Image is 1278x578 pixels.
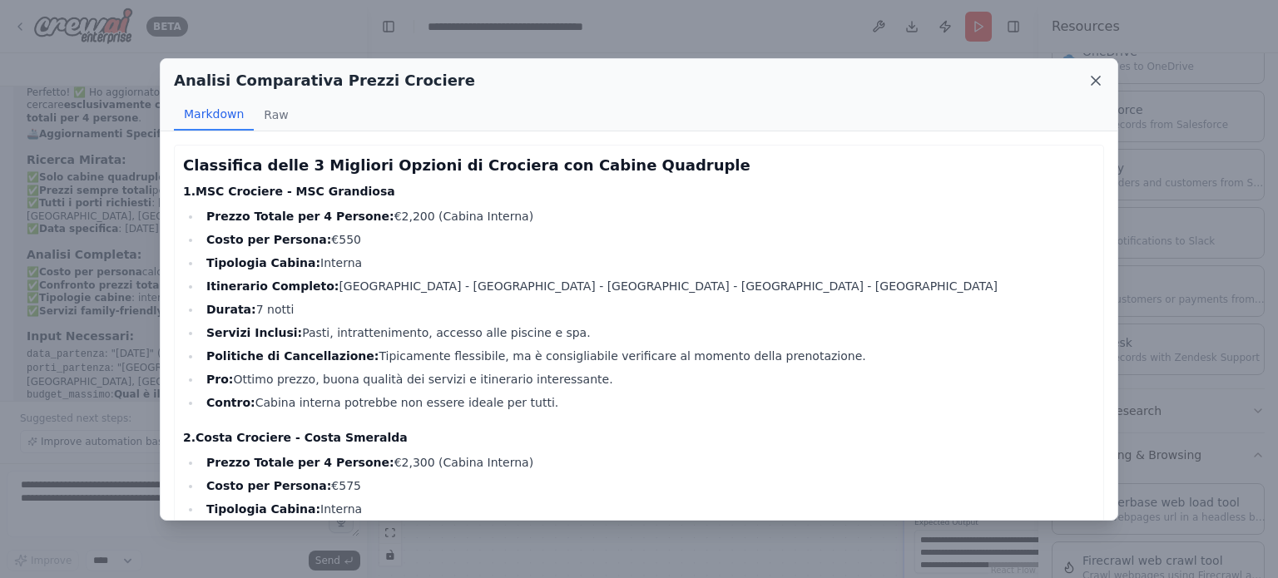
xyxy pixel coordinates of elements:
strong: Costo per Persona: [206,479,331,492]
strong: Durata: [206,303,256,316]
h4: 1. [183,183,1095,200]
strong: Contro: [206,396,255,409]
li: €2,200 (Cabina Interna) [201,206,1095,226]
h2: Analisi Comparativa Prezzi Crociere [174,69,475,92]
strong: Prezzo Totale per 4 Persone: [206,210,394,223]
li: [GEOGRAPHIC_DATA] - [GEOGRAPHIC_DATA] - [GEOGRAPHIC_DATA] - [GEOGRAPHIC_DATA] - [GEOGRAPHIC_DATA] [201,276,1095,296]
strong: Politiche di Cancellazione: [206,349,379,363]
strong: MSC Crociere - MSC Grandiosa [196,185,395,198]
li: Interna [201,499,1095,519]
li: €575 [201,476,1095,496]
strong: Costo per Persona: [206,233,331,246]
strong: Costa Crociere - Costa Smeralda [196,431,408,444]
li: Cabina interna potrebbe non essere ideale per tutti. [201,393,1095,413]
li: 7 notti [201,299,1095,319]
li: €2,300 (Cabina Interna) [201,452,1095,472]
strong: Prezzo Totale per 4 Persone: [206,456,394,469]
h3: Classifica delle 3 Migliori Opzioni di Crociera con Cabine Quadruple [183,154,1095,177]
button: Markdown [174,99,254,131]
h4: 2. [183,429,1095,446]
li: Interna [201,253,1095,273]
li: Pasti, intrattenimento, accesso alle piscine e spa. [201,323,1095,343]
button: Raw [254,99,298,131]
strong: Pro: [206,373,233,386]
strong: Tipologia Cabina: [206,256,320,269]
strong: Itinerario Completo: [206,279,339,293]
li: Tipicamente flessibile, ma è consigliabile verificare al momento della prenotazione. [201,346,1095,366]
li: Ottimo prezzo, buona qualità dei servizi e itinerario interessante. [201,369,1095,389]
strong: Servizi Inclusi: [206,326,302,339]
strong: Tipologia Cabina: [206,502,320,516]
li: €550 [201,230,1095,249]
